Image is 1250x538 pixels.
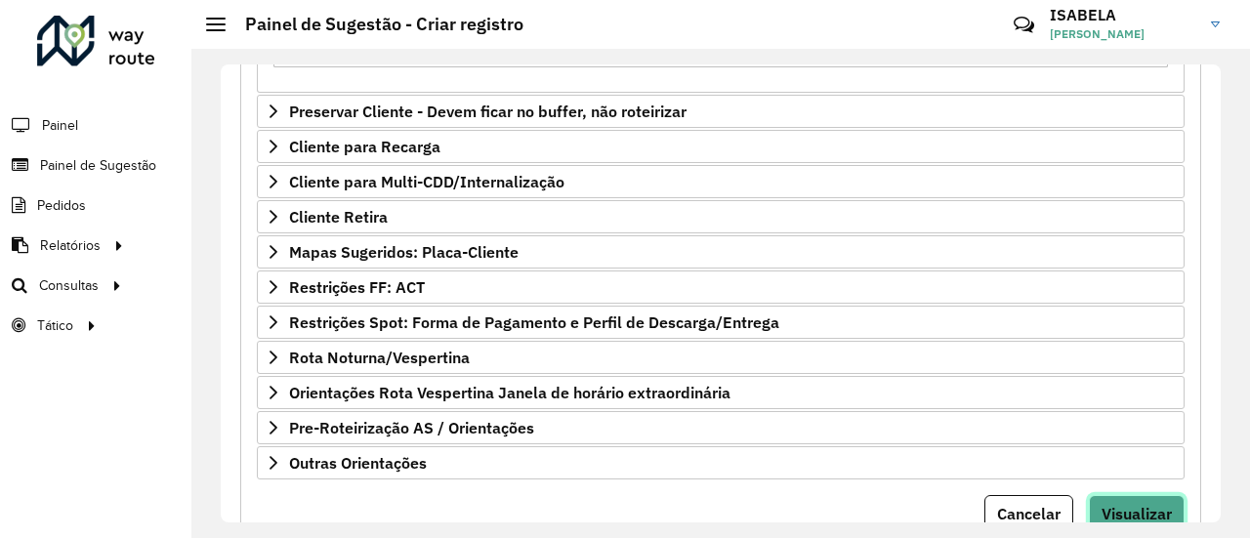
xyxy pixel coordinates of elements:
[1050,25,1196,43] span: [PERSON_NAME]
[257,306,1185,339] a: Restrições Spot: Forma de Pagamento e Perfil de Descarga/Entrega
[997,504,1061,523] span: Cancelar
[289,244,519,260] span: Mapas Sugeridos: Placa-Cliente
[289,279,425,295] span: Restrições FF: ACT
[1102,504,1172,523] span: Visualizar
[226,14,523,35] h2: Painel de Sugestão - Criar registro
[289,314,779,330] span: Restrições Spot: Forma de Pagamento e Perfil de Descarga/Entrega
[289,174,564,189] span: Cliente para Multi-CDD/Internalização
[289,139,440,154] span: Cliente para Recarga
[257,376,1185,409] a: Orientações Rota Vespertina Janela de horário extraordinária
[257,235,1185,269] a: Mapas Sugeridos: Placa-Cliente
[984,495,1073,532] button: Cancelar
[37,315,73,336] span: Tático
[39,275,99,296] span: Consultas
[257,165,1185,198] a: Cliente para Multi-CDD/Internalização
[40,155,156,176] span: Painel de Sugestão
[289,420,534,435] span: Pre-Roteirização AS / Orientações
[1050,6,1196,24] h3: ISABELA
[289,455,427,471] span: Outras Orientações
[289,385,730,400] span: Orientações Rota Vespertina Janela de horário extraordinária
[257,95,1185,128] a: Preservar Cliente - Devem ficar no buffer, não roteirizar
[257,200,1185,233] a: Cliente Retira
[1089,495,1185,532] button: Visualizar
[257,270,1185,304] a: Restrições FF: ACT
[257,130,1185,163] a: Cliente para Recarga
[289,103,687,119] span: Preservar Cliente - Devem ficar no buffer, não roteirizar
[257,446,1185,479] a: Outras Orientações
[257,341,1185,374] a: Rota Noturna/Vespertina
[289,209,388,225] span: Cliente Retira
[1003,4,1045,46] a: Contato Rápido
[289,350,470,365] span: Rota Noturna/Vespertina
[37,195,86,216] span: Pedidos
[42,115,78,136] span: Painel
[40,235,101,256] span: Relatórios
[257,411,1185,444] a: Pre-Roteirização AS / Orientações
